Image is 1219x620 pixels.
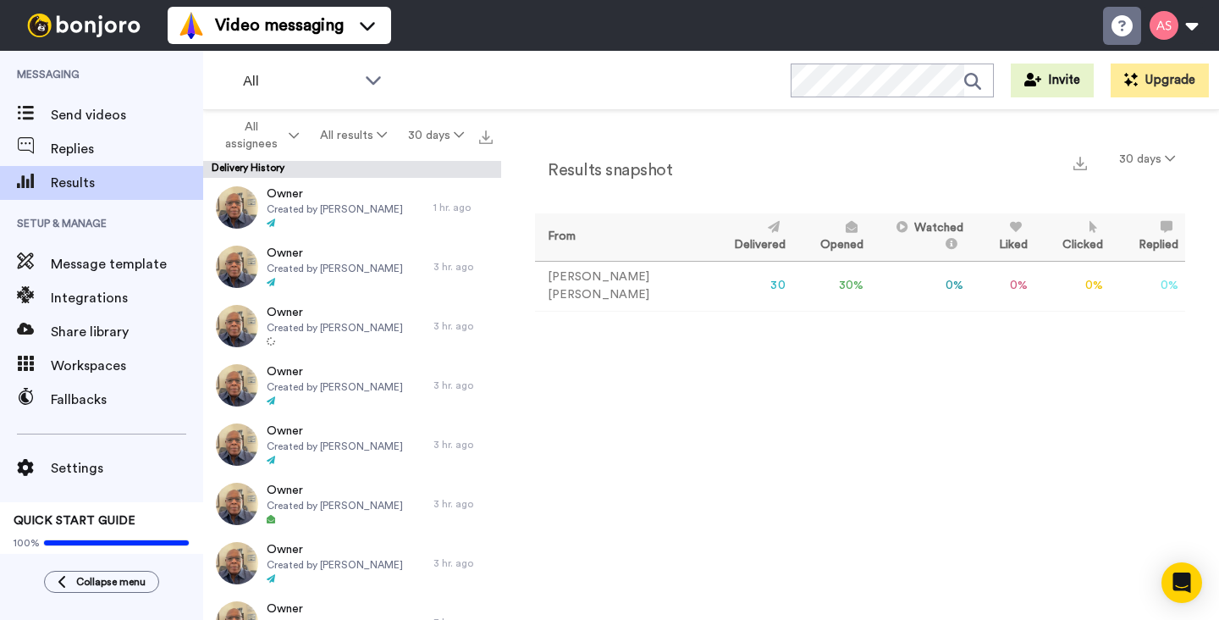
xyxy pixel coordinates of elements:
[267,185,403,202] span: Owner
[267,245,403,262] span: Owner
[203,474,501,534] a: OwnerCreated by [PERSON_NAME]3 hr. ago
[792,261,871,311] td: 30 %
[215,14,344,37] span: Video messaging
[216,483,258,525] img: 66aaff11-0484-4d45-948a-46d669e2a4cd-thumb.jpg
[51,173,203,193] span: Results
[203,178,501,237] a: OwnerCreated by [PERSON_NAME]1 hr. ago
[397,120,474,151] button: 30 days
[1034,213,1111,261] th: Clicked
[535,261,705,311] td: [PERSON_NAME] [PERSON_NAME]
[1068,150,1092,174] button: Export a summary of each team member’s results that match this filter now.
[267,601,403,617] span: Owner
[267,499,403,512] span: Created by [PERSON_NAME]
[267,380,403,394] span: Created by [PERSON_NAME]
[216,186,258,229] img: fa2b73de-091d-4408-9dbc-d3ff825cada7-thumb.jpg
[267,304,403,321] span: Owner
[267,558,403,572] span: Created by [PERSON_NAME]
[216,364,258,407] img: 3a8fbb98-8065-421d-8a2a-eedb7d48ab6c-thumb.jpg
[1110,213,1185,261] th: Replied
[267,440,403,453] span: Created by [PERSON_NAME]
[51,356,203,376] span: Workspaces
[792,213,871,261] th: Opened
[217,119,285,152] span: All assignees
[474,123,498,148] button: Export all results that match these filters now.
[203,415,501,474] a: OwnerCreated by [PERSON_NAME]3 hr. ago
[51,390,203,410] span: Fallbacks
[479,130,493,144] img: export.svg
[433,260,493,274] div: 3 hr. ago
[267,321,403,335] span: Created by [PERSON_NAME]
[51,254,203,274] span: Message template
[216,305,258,347] img: cd0ef0f2-7d7b-400f-9e7b-bfeff02485bb-thumb.jpg
[267,262,403,275] span: Created by [PERSON_NAME]
[203,296,501,356] a: OwnerCreated by [PERSON_NAME]3 hr. ago
[216,542,258,584] img: 91321110-43b7-4d73-85b2-4401e033e06d-thumb.jpg
[44,571,159,593] button: Collapse menu
[970,261,1034,311] td: 0 %
[433,319,493,333] div: 3 hr. ago
[203,237,501,296] a: OwnerCreated by [PERSON_NAME]3 hr. ago
[76,575,146,589] span: Collapse menu
[267,363,403,380] span: Owner
[207,112,310,159] button: All assignees
[178,12,205,39] img: vm-color.svg
[310,120,398,151] button: All results
[51,139,203,159] span: Replies
[51,322,203,342] span: Share library
[203,534,501,593] a: OwnerCreated by [PERSON_NAME]3 hr. ago
[267,202,403,216] span: Created by [PERSON_NAME]
[1034,261,1111,311] td: 0 %
[267,541,403,558] span: Owner
[267,482,403,499] span: Owner
[14,515,135,527] span: QUICK START GUIDE
[267,423,403,440] span: Owner
[51,105,203,125] span: Send videos
[433,497,493,511] div: 3 hr. ago
[1110,261,1185,311] td: 0 %
[216,423,258,466] img: 43ad0e93-46ac-4d08-a385-910e68884bc4-thumb.jpg
[433,379,493,392] div: 3 hr. ago
[870,261,970,311] td: 0 %
[216,246,258,288] img: 9e518e9a-09f2-436d-9656-0047a6588661-thumb.jpg
[970,213,1034,261] th: Liked
[433,201,493,214] div: 1 hr. ago
[1111,64,1209,97] button: Upgrade
[1161,562,1202,603] div: Open Intercom Messenger
[433,438,493,451] div: 3 hr. ago
[433,556,493,570] div: 3 hr. ago
[14,536,40,550] span: 100%
[51,458,203,479] span: Settings
[243,71,356,91] span: All
[705,213,792,261] th: Delivered
[203,356,501,415] a: OwnerCreated by [PERSON_NAME]3 hr. ago
[1109,144,1185,174] button: 30 days
[1011,64,1094,97] button: Invite
[20,14,147,37] img: bj-logo-header-white.svg
[870,213,970,261] th: Watched
[203,161,501,178] div: Delivery History
[705,261,792,311] td: 30
[1073,157,1087,170] img: export.svg
[535,213,705,261] th: From
[51,288,203,308] span: Integrations
[535,161,672,180] h2: Results snapshot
